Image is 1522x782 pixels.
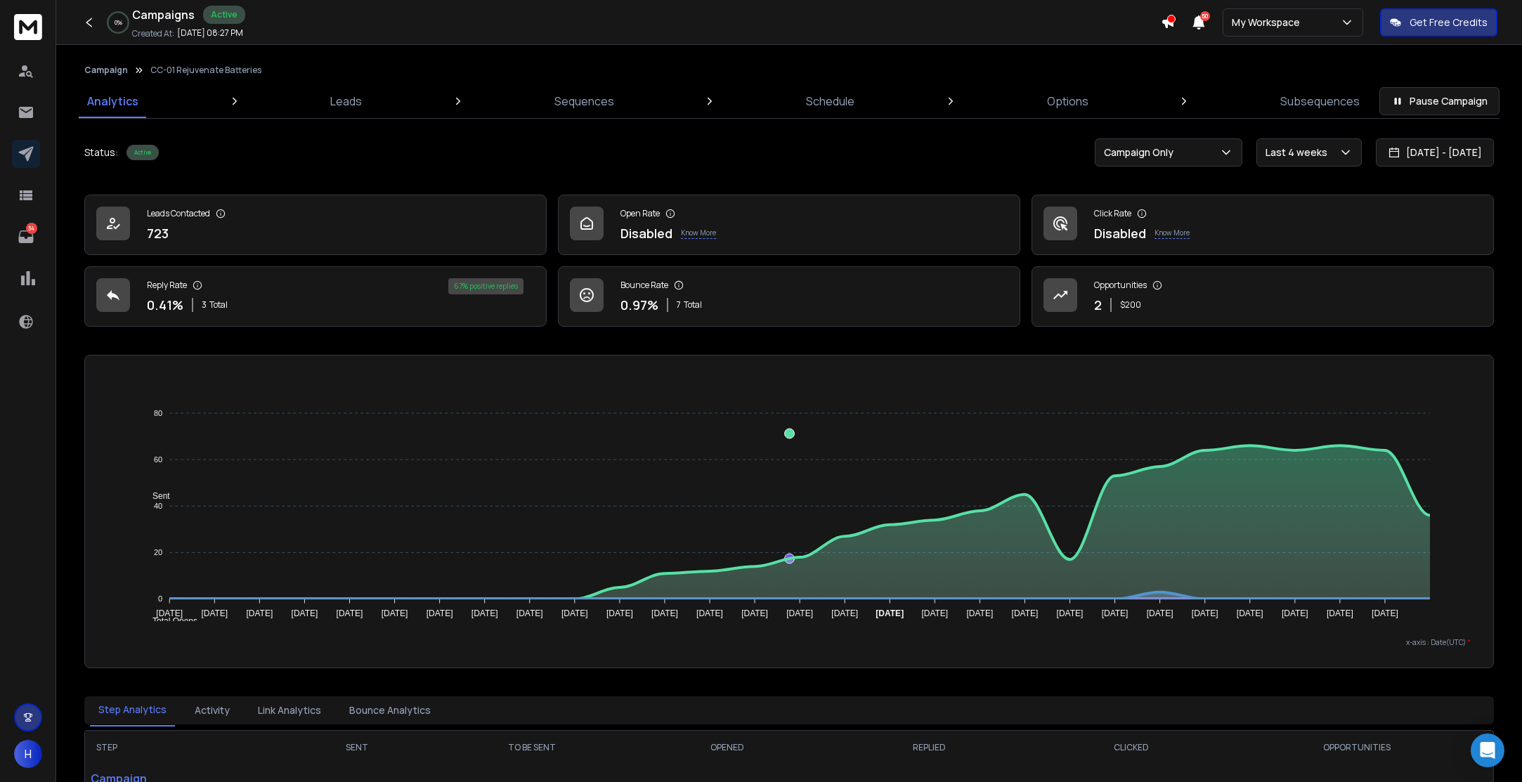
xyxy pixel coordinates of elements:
a: Options [1039,84,1097,118]
tspan: [DATE] [831,608,858,618]
tspan: [DATE] [696,608,723,618]
tspan: [DATE] [921,608,948,618]
p: Get Free Credits [1410,15,1488,30]
tspan: [DATE] [876,608,904,618]
tspan: [DATE] [561,608,587,618]
p: Bounce Rate [620,280,668,291]
tspan: [DATE] [1056,608,1083,618]
tspan: 40 [153,502,162,510]
tspan: [DATE] [1191,608,1218,618]
p: Subsequences [1280,93,1360,110]
tspan: 0 [158,594,162,603]
span: Total [684,299,702,311]
p: Opportunities [1094,280,1147,291]
th: REPLIED [817,731,1042,764]
tspan: [DATE] [471,608,497,618]
tspan: [DATE] [1101,608,1128,618]
tspan: [DATE] [201,608,228,618]
p: Schedule [806,93,854,110]
p: Know More [681,228,716,239]
a: Open RateDisabledKnow More [558,195,1020,255]
p: Leads [330,93,362,110]
tspan: [DATE] [741,608,768,618]
a: Leads Contacted723 [84,195,547,255]
tspan: 60 [153,455,162,464]
a: Reply Rate0.41%3Total67% positive replies [84,266,547,327]
button: Bounce Analytics [341,695,439,726]
p: Sequences [554,93,614,110]
p: Know More [1154,228,1190,239]
tspan: [DATE] [786,608,813,618]
p: [DATE] 08:27 PM [177,27,243,39]
span: 7 [677,299,681,311]
p: 0.41 % [147,295,183,315]
p: $ 200 [1120,299,1141,311]
a: Subsequences [1272,84,1368,118]
th: TO BE SENT [425,731,638,764]
tspan: [DATE] [1236,608,1263,618]
tspan: [DATE] [291,608,318,618]
tspan: [DATE] [651,608,678,618]
span: Sent [142,491,170,501]
tspan: [DATE] [381,608,408,618]
a: Click RateDisabledKnow More [1032,195,1494,255]
th: OPPORTUNITIES [1221,731,1494,764]
p: Open Rate [620,208,660,219]
span: Total Opens [142,616,197,626]
tspan: [DATE] [156,608,183,618]
span: Total [209,299,228,311]
tspan: [DATE] [516,608,542,618]
span: 50 [1200,11,1210,21]
p: CC-01 Rejuvenate Batteries [150,65,261,76]
button: Campaign [84,65,128,76]
div: Open Intercom Messenger [1471,734,1504,767]
button: H [14,740,42,768]
th: CLICKED [1042,731,1221,764]
a: Opportunities2$200 [1032,266,1494,327]
th: SENT [290,731,426,764]
p: Last 4 weeks [1266,145,1333,159]
p: 0.97 % [620,295,658,315]
tspan: 80 [153,409,162,417]
p: 34 [26,223,37,234]
p: Campaign Only [1104,145,1179,159]
p: 2 [1094,295,1102,315]
a: Leads [322,84,370,118]
p: Analytics [87,93,138,110]
tspan: [DATE] [606,608,632,618]
p: Status: [84,145,118,159]
tspan: [DATE] [426,608,453,618]
tspan: [DATE] [336,608,363,618]
p: Reply Rate [147,280,187,291]
button: Link Analytics [249,695,330,726]
div: Active [203,6,245,24]
th: OPENED [638,731,817,764]
tspan: [DATE] [1146,608,1173,618]
button: Get Free Credits [1380,8,1497,37]
div: 67 % positive replies [448,278,523,294]
tspan: [DATE] [966,608,993,618]
tspan: [DATE] [1281,608,1308,618]
a: Analytics [79,84,147,118]
p: 0 % [115,18,122,27]
tspan: [DATE] [1326,608,1353,618]
h1: Campaigns [132,6,195,23]
a: Sequences [546,84,623,118]
button: Step Analytics [90,694,175,726]
span: 3 [202,299,207,311]
button: Activity [186,695,238,726]
tspan: [DATE] [1011,608,1038,618]
a: Bounce Rate0.97%7Total [558,266,1020,327]
p: Click Rate [1094,208,1131,219]
p: Leads Contacted [147,208,210,219]
p: 723 [147,223,169,243]
button: [DATE] - [DATE] [1376,138,1494,167]
tspan: [DATE] [246,608,273,618]
div: Active [126,145,159,160]
p: Options [1047,93,1088,110]
button: Pause Campaign [1379,87,1500,115]
tspan: [DATE] [1372,608,1398,618]
p: Disabled [1094,223,1146,243]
